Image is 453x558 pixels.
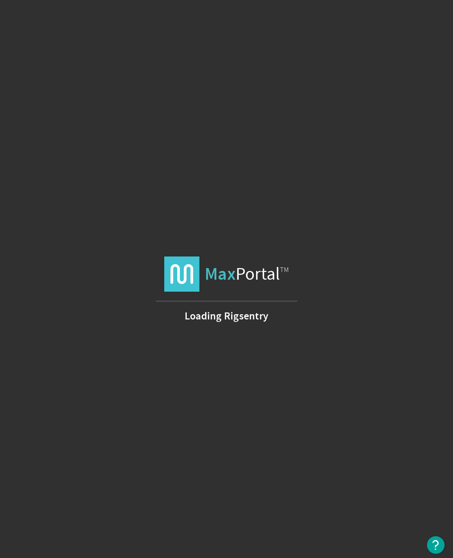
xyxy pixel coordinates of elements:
img: logo [164,256,199,292]
strong: Max [205,262,236,285]
strong: Loading Rigsentry [185,312,268,319]
button: Open Resource Center [427,536,445,554]
span: Portal [205,256,289,292]
span: TM [280,265,289,274]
